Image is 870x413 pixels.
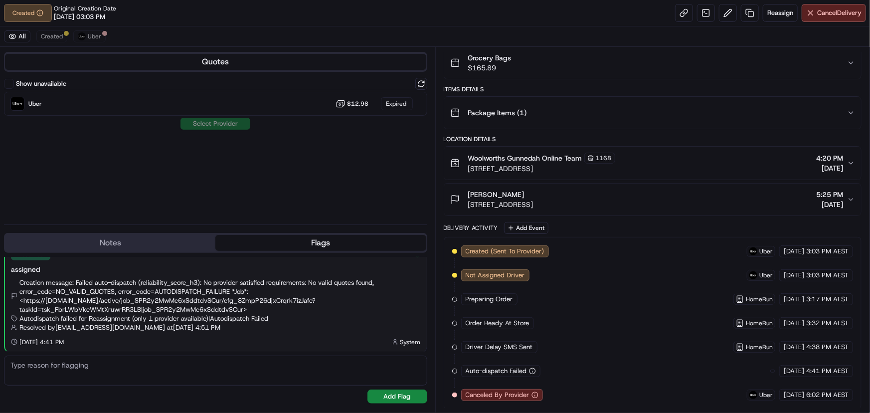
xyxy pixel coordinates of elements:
[444,224,498,232] div: Delivery Activity
[19,338,64,346] span: [DATE] 4:41 PM
[54,4,116,12] span: Original Creation Date
[466,271,525,280] span: Not Assigned Driver
[746,343,773,351] span: HomeRun
[16,79,66,88] label: Show unavailable
[806,343,849,352] span: 4:38 PM AEST
[468,108,527,118] span: Package Items ( 1 )
[444,85,862,93] div: Items Details
[759,247,773,255] span: Uber
[746,295,773,303] span: HomeRun
[749,391,757,399] img: uber-new-logo.jpeg
[444,97,862,129] button: Package Items (1)
[759,271,773,279] span: Uber
[746,319,773,327] span: HomeRun
[784,271,804,280] span: [DATE]
[10,146,18,154] div: 📗
[468,63,512,73] span: $165.89
[466,295,513,304] span: Preparing Order
[784,247,804,256] span: [DATE]
[167,323,220,332] span: at [DATE] 4:51 PM
[444,47,862,79] button: Grocery Bags$165.89
[6,141,80,159] a: 📗Knowledge Base
[5,54,426,70] button: Quotes
[784,319,804,328] span: [DATE]
[170,98,181,110] button: Start new chat
[784,343,804,352] span: [DATE]
[10,40,181,56] p: Welcome 👋
[816,163,843,173] span: [DATE]
[784,391,804,400] span: [DATE]
[466,247,544,256] span: Created (Sent To Provider)
[99,169,121,177] span: Pylon
[759,391,773,399] span: Uber
[28,100,42,108] span: Uber
[596,154,612,162] span: 1168
[54,12,105,21] span: [DATE] 03:03 PM
[20,145,76,155] span: Knowledge Base
[806,247,849,256] span: 3:03 PM AEST
[19,278,421,314] span: Creation message: Failed auto-dispatch (reliability_score_h3): No provider satisfied requirements...
[444,135,862,143] div: Location Details
[84,146,92,154] div: 💻
[4,4,52,22] button: Created
[468,190,524,200] span: [PERSON_NAME]
[88,32,101,40] span: Uber
[468,53,512,63] span: Grocery Bags
[381,97,413,110] div: Expired
[19,314,268,323] span: Autodispatch failed for Reassignment (only 1 provider available) | Autodispatch Failed
[367,390,427,404] button: Add Flag
[34,105,126,113] div: We're available if you need us!
[70,169,121,177] a: Powered byPylon
[806,295,849,304] span: 3:17 PM AEST
[468,153,582,163] span: Woolworths Gunnedah Online Team
[749,247,757,255] img: uber-new-logo.jpeg
[816,200,843,209] span: [DATE]
[5,235,215,251] button: Notes
[10,95,28,113] img: 1736555255976-a54dd68f-1ca7-489b-9aae-adbdc363a1c4
[784,367,804,376] span: [DATE]
[806,271,849,280] span: 3:03 PM AEST
[444,147,862,180] button: Woolworths Gunnedah Online Team1168[STREET_ADDRESS]4:20 PM[DATE]
[41,32,63,40] span: Created
[400,338,421,346] span: System
[806,319,849,328] span: 3:32 PM AEST
[466,391,529,400] span: Canceled By Provider
[10,10,30,30] img: Nash
[78,32,86,40] img: uber-new-logo.jpeg
[802,4,866,22] button: CancelDelivery
[816,190,843,200] span: 5:25 PM
[26,64,179,75] input: Got a question? Start typing here...
[784,295,804,304] span: [DATE]
[466,319,529,328] span: Order Ready At Store
[816,153,843,163] span: 4:20 PM
[763,4,798,22] button: Reassign
[215,235,426,251] button: Flags
[94,145,160,155] span: API Documentation
[11,97,24,110] img: Uber
[444,184,862,215] button: [PERSON_NAME][STREET_ADDRESS]5:25 PM[DATE]
[73,30,106,42] button: Uber
[336,99,369,109] button: $12.98
[468,200,533,209] span: [STREET_ADDRESS]
[466,367,527,376] span: Auto-dispatch Failed
[348,100,369,108] span: $12.98
[36,30,67,42] button: Created
[19,323,165,332] span: Resolved by [EMAIL_ADDRESS][DOMAIN_NAME]
[466,343,533,352] span: Driver Delay SMS Sent
[34,95,164,105] div: Start new chat
[767,8,793,17] span: Reassign
[817,8,862,17] span: Cancel Delivery
[80,141,164,159] a: 💻API Documentation
[4,30,30,42] button: All
[504,222,548,234] button: Add Event
[11,264,421,274] div: assigned
[806,391,849,400] span: 6:02 PM AEST
[468,164,615,174] span: [STREET_ADDRESS]
[749,271,757,279] img: uber-new-logo.jpeg
[806,367,849,376] span: 4:41 PM AEST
